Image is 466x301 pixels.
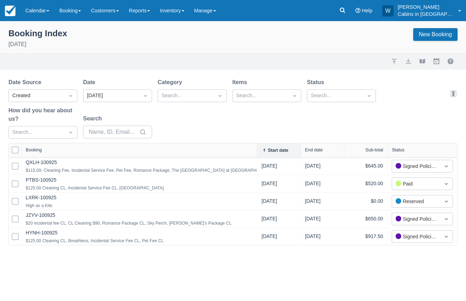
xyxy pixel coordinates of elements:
div: [DATE] [305,215,321,225]
div: Signed Policies [396,233,436,240]
span: Dropdown icon [291,92,298,99]
label: Date [83,78,98,87]
div: [DATE] [262,162,277,173]
span: Dropdown icon [142,92,149,99]
a: JZYV-100925 [26,212,55,218]
span: Dropdown icon [443,180,450,187]
span: Dropdown icon [443,198,450,205]
a: PTBS-100925 [26,177,56,183]
div: $115.00- Cleaning Fee, Incidental Service Fee, Pet Fee, Romance Package, The [GEOGRAPHIC_DATA] at... [26,166,275,175]
a: New Booking [413,28,458,41]
div: $645.00 [348,162,383,170]
div: W [382,5,393,17]
div: Created [12,92,61,100]
div: $0.00 [348,197,383,206]
i: Help [355,8,360,13]
span: Help [362,8,372,13]
div: Status [392,148,404,152]
div: Paid [396,180,436,188]
span: Dropdown icon [67,129,74,136]
span: Dropdown icon [366,92,373,99]
div: $20 incidental fee CL, CL Cleaning $90, Romance Package CL, Sky Perch, [PERSON_NAME]'s Package CL [26,219,232,227]
label: Date Source [8,78,44,87]
div: Signed Policies [396,162,436,170]
label: How did you hear about us? [8,106,77,123]
input: Name, ID, Email... [89,126,138,138]
label: Items [232,78,250,87]
span: Dropdown icon [67,92,74,99]
div: Sub-total [365,148,383,152]
span: Dropdown icon [443,163,450,170]
div: Booking Index [8,28,67,39]
p: Cabins in [GEOGRAPHIC_DATA] [398,11,454,18]
label: Category [158,78,185,87]
button: export [404,57,413,65]
div: Reserved [396,197,436,205]
div: [DATE] [305,162,321,173]
label: Status [307,78,327,87]
div: [DATE] [262,233,277,243]
span: Dropdown icon [216,92,223,99]
div: [DATE] [262,197,277,208]
span: Dropdown icon [443,233,450,240]
div: $650.00 [348,214,383,223]
div: $125.00 Cleaning CL, Incidental Service Fee CL, [GEOGRAPHIC_DATA] [26,184,164,192]
div: Signed Policies [396,215,436,223]
div: High as a Kite [26,201,56,210]
p: [DATE] [8,40,67,49]
span: Dropdown icon [443,215,450,222]
a: LXRK-100925 [26,195,56,200]
div: $125.00 Cleaning CL, Breathless, Incidental Service Fee CL, Pet Fee CL [26,237,164,245]
a: QXLH-100925 [26,159,57,165]
div: [DATE] [305,233,321,243]
a: import [390,57,398,65]
p: [PERSON_NAME] [398,4,454,11]
div: [DATE] [305,180,321,190]
div: $520.00 [348,179,383,188]
div: Start date [268,148,288,153]
div: [DATE] [305,197,321,208]
div: Booking [26,148,42,152]
div: [DATE] [262,180,277,190]
img: checkfront-main-nav-mini-logo.png [5,6,15,16]
div: [DATE] [262,215,277,225]
div: [DATE] [87,92,136,100]
div: $917.50 [348,232,383,241]
a: HYNH-100925 [26,230,57,236]
div: End date [305,148,323,152]
label: Search [83,114,105,123]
